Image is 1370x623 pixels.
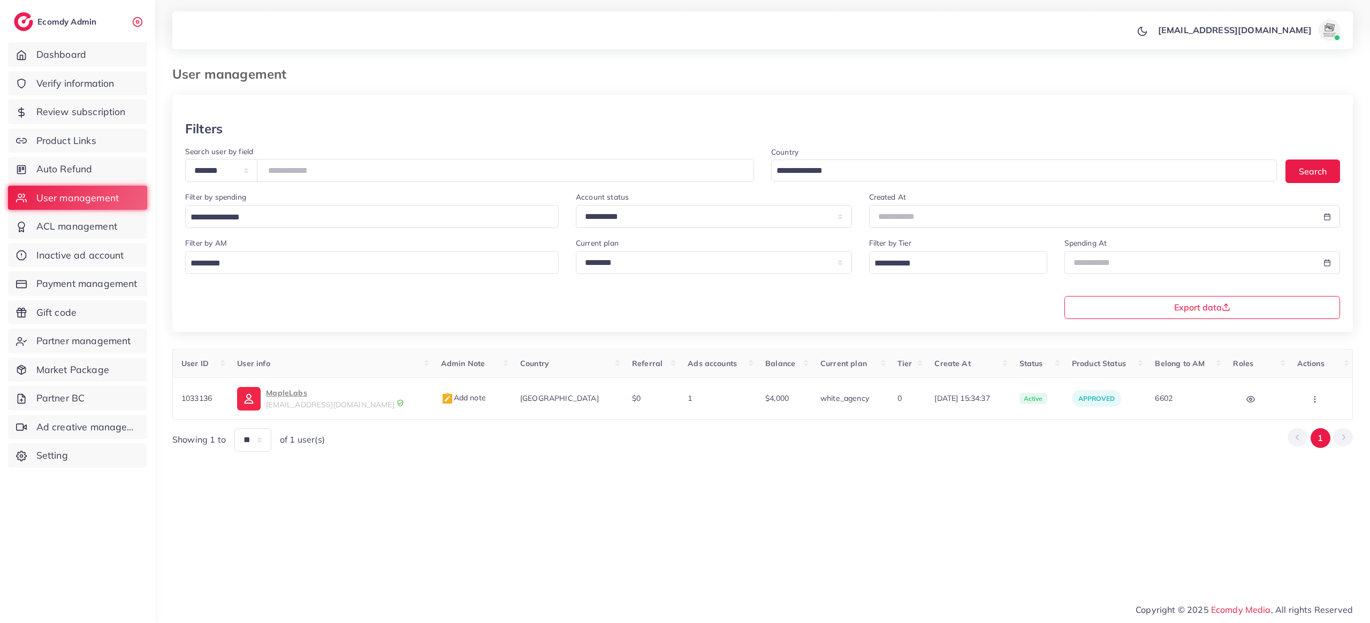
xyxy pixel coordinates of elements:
[576,192,629,202] label: Account status
[1155,393,1173,403] span: 6602
[1155,359,1205,368] span: Belong to AM
[185,146,253,157] label: Search user by field
[765,393,789,403] span: $4,000
[1311,428,1330,448] button: Go to page 1
[1152,19,1344,41] a: [EMAIL_ADDRESS][DOMAIN_NAME]avatar
[1072,359,1126,368] span: Product Status
[185,121,223,136] h3: Filters
[266,386,394,399] p: MapleLabs
[185,251,559,274] div: Search for option
[36,363,109,377] span: Market Package
[187,255,545,272] input: Search for option
[1319,19,1340,41] img: avatar
[14,12,99,31] a: logoEcomdy Admin
[8,71,147,96] a: Verify information
[1297,359,1325,368] span: Actions
[237,387,261,411] img: ic-user-info.36bf1079.svg
[897,359,912,368] span: Tier
[632,393,641,403] span: $0
[36,105,126,119] span: Review subscription
[897,393,902,403] span: 0
[1288,428,1353,448] ul: Pagination
[688,393,692,403] span: 1
[520,393,599,403] span: [GEOGRAPHIC_DATA]
[185,238,227,248] label: Filter by AM
[8,358,147,382] a: Market Package
[441,359,485,368] span: Admin Note
[1158,24,1312,36] p: [EMAIL_ADDRESS][DOMAIN_NAME]
[187,209,545,226] input: Search for option
[397,399,404,407] img: 9CAL8B2pu8EFxCJHYAAAAldEVYdGRhdGU6Y3JlYXRlADIwMjItMTItMDlUMDQ6NTg6MzkrMDA6MDBXSlgLAAAAJXRFWHRkYXR...
[869,238,911,248] label: Filter by Tier
[8,214,147,239] a: ACL management
[181,393,212,403] span: 1033136
[36,334,131,348] span: Partner management
[8,186,147,210] a: User management
[820,359,867,368] span: Current plan
[869,192,907,202] label: Created At
[820,393,869,403] span: white_agency
[520,359,549,368] span: Country
[181,359,209,368] span: User ID
[688,359,737,368] span: Ads accounts
[441,392,454,405] img: admin_note.cdd0b510.svg
[1174,303,1230,311] span: Export data
[36,219,117,233] span: ACL management
[8,243,147,268] a: Inactive ad account
[8,386,147,411] a: Partner BC
[1233,359,1253,368] span: Roles
[237,386,423,410] a: MapleLabs[EMAIL_ADDRESS][DOMAIN_NAME]
[8,157,147,181] a: Auto Refund
[172,434,226,446] span: Showing 1 to
[8,415,147,439] a: Ad creative management
[185,205,559,228] div: Search for option
[773,163,1263,179] input: Search for option
[172,66,295,82] h3: User management
[1271,603,1353,616] span: , All rights Reserved
[36,248,124,262] span: Inactive ad account
[36,48,86,62] span: Dashboard
[1211,604,1271,615] a: Ecomdy Media
[934,393,1002,404] span: [DATE] 15:34:37
[266,400,394,409] span: [EMAIL_ADDRESS][DOMAIN_NAME]
[36,449,68,462] span: Setting
[1019,359,1043,368] span: Status
[237,359,270,368] span: User info
[441,393,486,402] span: Add note
[1285,159,1340,183] button: Search
[869,251,1047,274] div: Search for option
[632,359,663,368] span: Referral
[1019,393,1047,405] span: active
[36,306,77,320] span: Gift code
[14,12,33,31] img: logo
[36,420,139,434] span: Ad creative management
[8,300,147,325] a: Gift code
[36,162,93,176] span: Auto Refund
[36,391,85,405] span: Partner BC
[8,42,147,67] a: Dashboard
[36,77,115,90] span: Verify information
[8,128,147,153] a: Product Links
[8,271,147,296] a: Payment management
[871,255,1033,272] input: Search for option
[771,147,798,157] label: Country
[8,100,147,124] a: Review subscription
[771,159,1277,181] div: Search for option
[1078,394,1115,402] span: approved
[280,434,325,446] span: of 1 user(s)
[576,238,619,248] label: Current plan
[36,277,138,291] span: Payment management
[765,359,795,368] span: Balance
[1064,238,1107,248] label: Spending At
[37,17,99,27] h2: Ecomdy Admin
[8,443,147,468] a: Setting
[1064,296,1341,319] button: Export data
[36,134,96,148] span: Product Links
[36,191,119,205] span: User management
[8,329,147,353] a: Partner management
[1136,603,1353,616] span: Copyright © 2025
[185,192,246,202] label: Filter by spending
[934,359,970,368] span: Create At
